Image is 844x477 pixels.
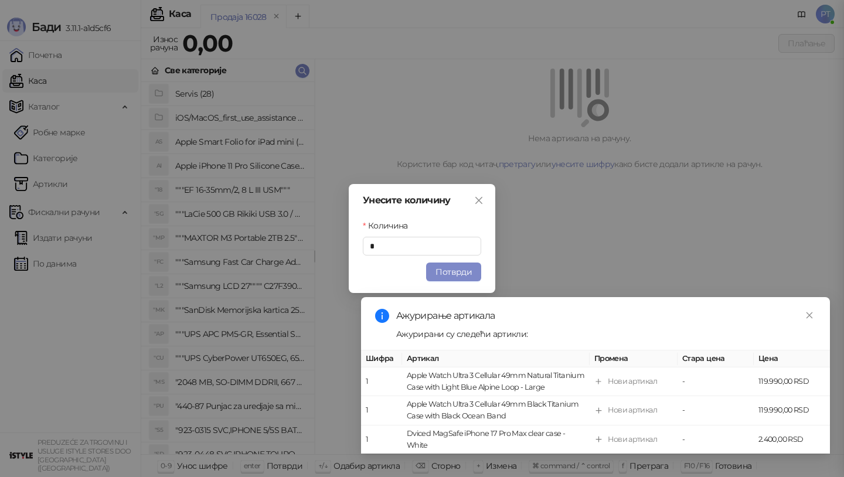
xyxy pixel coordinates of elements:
td: Dviced MagSafe iPhone 17 Pro Max clear case - White [402,425,590,454]
td: 119.990,00 RSD [754,367,830,396]
button: Потврди [426,263,481,281]
td: - [678,425,754,454]
td: 1 [361,367,402,396]
td: - [678,397,754,425]
div: Ажурирани су следећи артикли: [396,328,816,340]
span: close [474,196,484,205]
td: - [678,367,754,396]
td: Apple Watch Ultra 3 Cellular 49mm Black Titanium Case with Black Ocean Band [402,397,590,425]
div: Нови артикал [608,434,657,445]
th: Шифра [361,350,402,367]
div: Нови артикал [608,376,657,387]
input: Количина [363,237,481,255]
th: Стара цена [678,350,754,367]
td: Apple Watch Ultra 3 Cellular 49mm Natural Titanium Case with Light Blue Alpine Loop - Large [402,367,590,396]
th: Промена [590,350,678,367]
td: 1 [361,397,402,425]
th: Цена [754,350,830,367]
div: Нови артикал [608,405,657,417]
span: close [805,311,814,319]
td: 2.400,00 RSD [754,425,830,454]
div: Ажурирање артикала [396,309,816,323]
th: Артикал [402,350,590,367]
div: Унесите количину [363,196,481,205]
label: Количина [363,219,415,232]
button: Close [469,191,488,210]
td: 119.990,00 RSD [754,397,830,425]
td: 1 [361,425,402,454]
span: Close [469,196,488,205]
span: info-circle [375,309,389,323]
a: Close [803,309,816,322]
